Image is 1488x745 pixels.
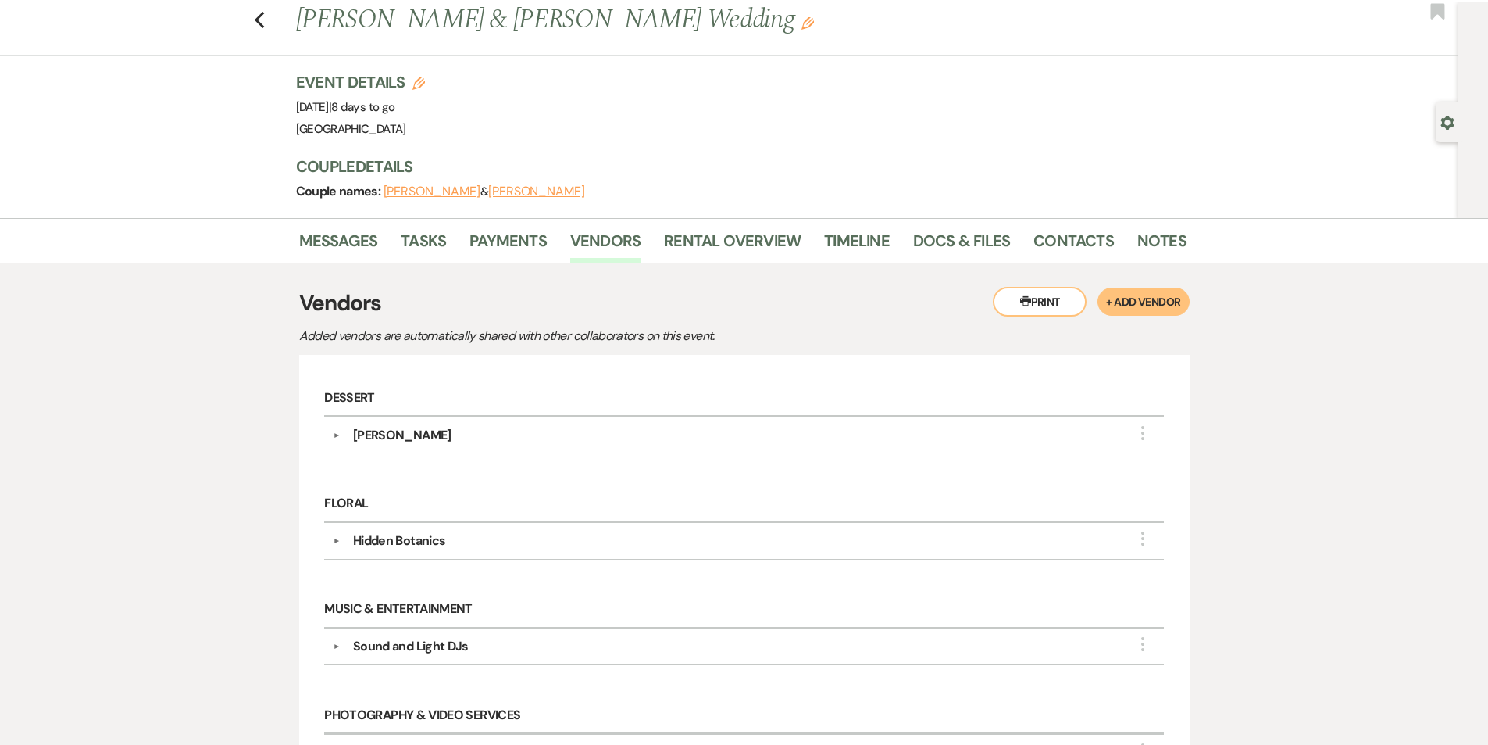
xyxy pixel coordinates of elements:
div: Sound and Light DJs [353,637,469,656]
a: Vendors [570,228,641,263]
div: [PERSON_NAME] [353,426,451,445]
button: Edit [801,16,814,30]
a: Contacts [1033,228,1114,263]
button: ▼ [327,537,346,545]
a: Messages [299,228,378,263]
a: Docs & Files [913,228,1010,263]
a: Payments [469,228,547,263]
a: Tasks [401,228,446,263]
button: [PERSON_NAME] [384,185,480,198]
span: [GEOGRAPHIC_DATA] [296,121,406,137]
button: Print [993,287,1087,317]
h6: Photography & Video Services [324,698,1163,735]
button: ▼ [327,643,346,650]
a: Notes [1137,228,1186,263]
div: Hidden Botanics [353,532,445,550]
button: Open lead details [1440,114,1454,129]
button: + Add Vendor [1097,288,1189,316]
span: | [329,99,395,115]
span: 8 days to go [331,99,394,115]
p: Added vendors are automatically shared with other collaborators on this event. [299,326,846,346]
h6: Dessert [324,381,1163,417]
span: Couple names: [296,183,384,199]
h6: Music & Entertainment [324,593,1163,629]
a: Rental Overview [664,228,801,263]
span: [DATE] [296,99,395,115]
h3: Couple Details [296,156,1171,177]
button: [PERSON_NAME] [488,185,585,198]
button: ▼ [327,432,346,439]
h6: Floral [324,486,1163,523]
a: Timeline [824,228,890,263]
h1: [PERSON_NAME] & [PERSON_NAME] Wedding [296,2,996,39]
h3: Event Details [296,71,426,93]
span: & [384,184,585,199]
h3: Vendors [299,287,1190,320]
